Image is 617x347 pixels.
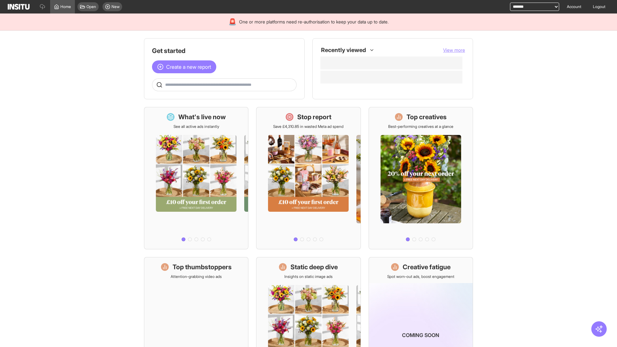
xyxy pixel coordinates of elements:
span: Create a new report [166,63,211,71]
h1: Static deep dive [291,262,338,271]
span: Open [86,4,96,9]
h1: Top creatives [407,112,447,121]
h1: Top thumbstoppers [173,262,232,271]
a: Stop reportSave £4,310.85 in wasted Meta ad spend [256,107,361,249]
button: View more [443,47,465,53]
span: Home [60,4,71,9]
button: Create a new report [152,60,216,73]
p: Insights on static image ads [284,274,333,279]
h1: Stop report [297,112,331,121]
h1: Get started [152,46,297,55]
span: One or more platforms need re-authorisation to keep your data up to date. [239,19,389,25]
p: Attention-grabbing video ads [171,274,222,279]
h1: What's live now [178,112,226,121]
div: 🚨 [228,17,237,26]
p: Best-performing creatives at a glance [388,124,453,129]
img: Logo [8,4,30,10]
p: Save £4,310.85 in wasted Meta ad spend [273,124,344,129]
a: What's live nowSee all active ads instantly [144,107,248,249]
p: See all active ads instantly [174,124,219,129]
span: New [112,4,120,9]
a: Top creativesBest-performing creatives at a glance [369,107,473,249]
